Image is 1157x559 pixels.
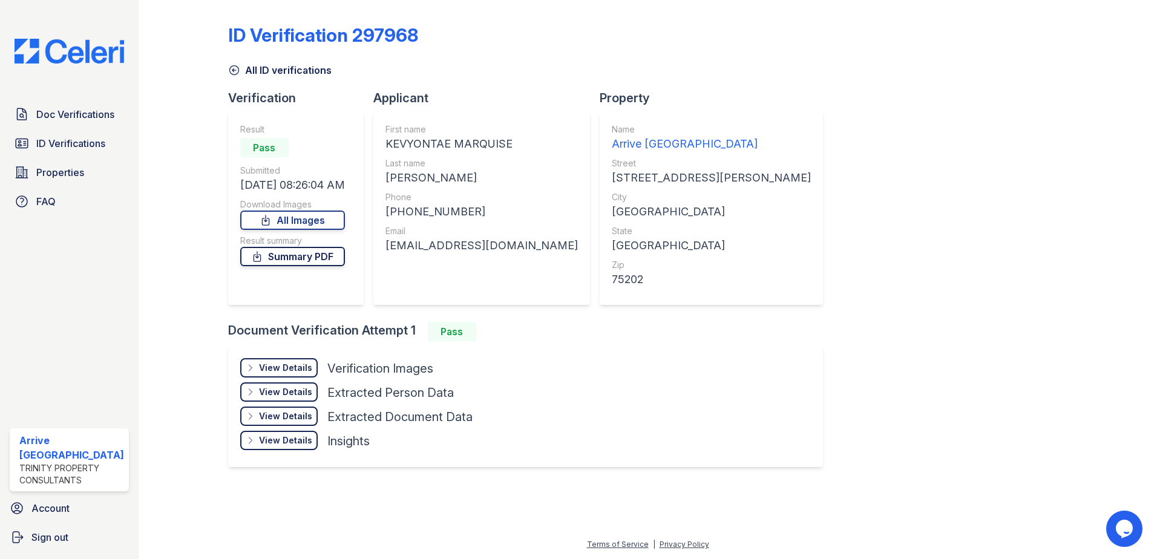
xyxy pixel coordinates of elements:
a: Properties [10,160,129,185]
div: Zip [612,259,811,271]
a: Summary PDF [240,247,345,266]
div: | [653,540,655,549]
a: Terms of Service [587,540,649,549]
span: Account [31,501,70,515]
div: Last name [385,157,578,169]
div: [EMAIL_ADDRESS][DOMAIN_NAME] [385,237,578,254]
div: Arrive [GEOGRAPHIC_DATA] [612,136,811,152]
div: 75202 [612,271,811,288]
span: Sign out [31,530,68,544]
div: Pass [428,322,476,341]
div: Result summary [240,235,345,247]
a: Sign out [5,525,134,549]
div: Insights [327,433,370,449]
a: ID Verifications [10,131,129,155]
div: View Details [259,386,312,398]
div: [DATE] 08:26:04 AM [240,177,345,194]
div: [PERSON_NAME] [385,169,578,186]
div: Name [612,123,811,136]
div: Document Verification Attempt 1 [228,322,833,341]
div: Verification Images [327,360,433,377]
div: Submitted [240,165,345,177]
div: Pass [240,138,289,157]
a: All ID verifications [228,63,332,77]
div: Extracted Document Data [327,408,473,425]
div: Trinity Property Consultants [19,462,124,486]
a: Account [5,496,134,520]
div: Extracted Person Data [327,384,454,401]
a: Name Arrive [GEOGRAPHIC_DATA] [612,123,811,152]
iframe: chat widget [1106,511,1145,547]
img: CE_Logo_Blue-a8612792a0a2168367f1c8372b55b34899dd931a85d93a1a3d3e32e68fde9ad4.png [5,39,134,64]
div: View Details [259,362,312,374]
a: Privacy Policy [660,540,709,549]
a: All Images [240,211,345,230]
div: First name [385,123,578,136]
div: View Details [259,434,312,446]
span: FAQ [36,194,56,209]
div: Arrive [GEOGRAPHIC_DATA] [19,433,124,462]
div: Street [612,157,811,169]
div: [GEOGRAPHIC_DATA] [612,237,811,254]
div: View Details [259,410,312,422]
a: Doc Verifications [10,102,129,126]
div: Download Images [240,198,345,211]
div: Property [600,90,833,106]
div: [STREET_ADDRESS][PERSON_NAME] [612,169,811,186]
div: [GEOGRAPHIC_DATA] [612,203,811,220]
div: [PHONE_NUMBER] [385,203,578,220]
span: Properties [36,165,84,180]
span: Doc Verifications [36,107,114,122]
div: Applicant [373,90,600,106]
a: FAQ [10,189,129,214]
div: Email [385,225,578,237]
div: State [612,225,811,237]
div: ID Verification 297968 [228,24,418,46]
div: Result [240,123,345,136]
span: ID Verifications [36,136,105,151]
div: KEVYONTAE MARQUISE [385,136,578,152]
div: City [612,191,811,203]
div: Phone [385,191,578,203]
div: Verification [228,90,373,106]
